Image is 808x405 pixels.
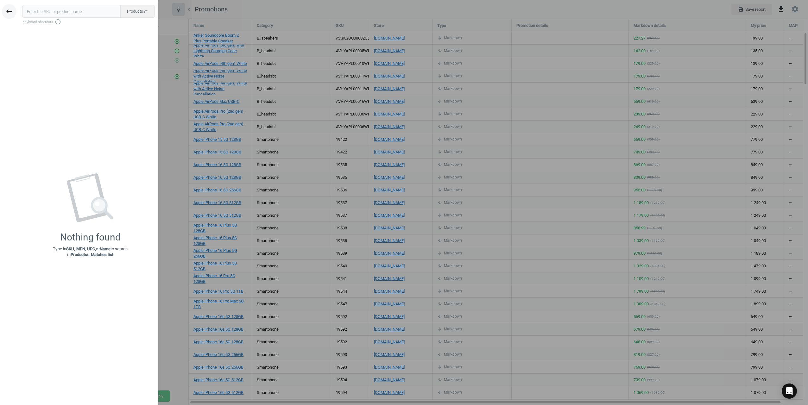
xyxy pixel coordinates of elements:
[53,246,128,258] p: Type in or to search in or
[91,252,113,257] strong: Matches list
[127,9,148,14] span: Products
[60,232,121,243] div: Nothing found
[2,4,16,19] button: keyboard_backspace
[55,19,61,25] i: info_outline
[22,19,155,25] span: Keyboard shortcuts
[100,246,110,251] strong: Name
[5,8,13,15] i: keyboard_backspace
[71,252,87,257] strong: Products
[782,383,797,399] div: Open Intercom Messenger
[22,5,121,18] input: Enter the SKU or product name
[143,9,148,14] i: swap_horiz
[66,246,96,251] strong: SKU, MPN, UPC,
[120,5,155,18] button: Productsswap_horiz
